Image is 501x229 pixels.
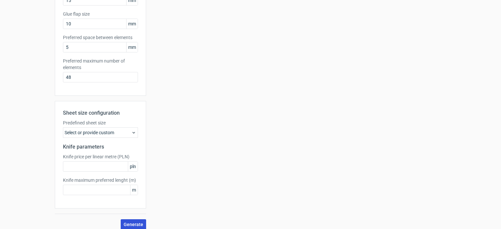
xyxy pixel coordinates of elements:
span: pln [128,162,138,171]
label: Knife price per linear metre (PLN) [63,153,138,160]
label: Preferred space between elements [63,34,138,41]
span: mm [126,42,138,52]
div: Select or provide custom [63,127,138,138]
h2: Sheet size configuration [63,109,138,117]
label: Glue flap size [63,11,138,17]
label: Predefined sheet size [63,120,138,126]
label: Knife maximum preferred lenght (m) [63,177,138,183]
h2: Knife parameters [63,143,138,151]
label: Preferred maximum number of elements [63,58,138,71]
span: m [130,185,138,195]
span: mm [126,19,138,29]
span: Generate [124,222,143,227]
